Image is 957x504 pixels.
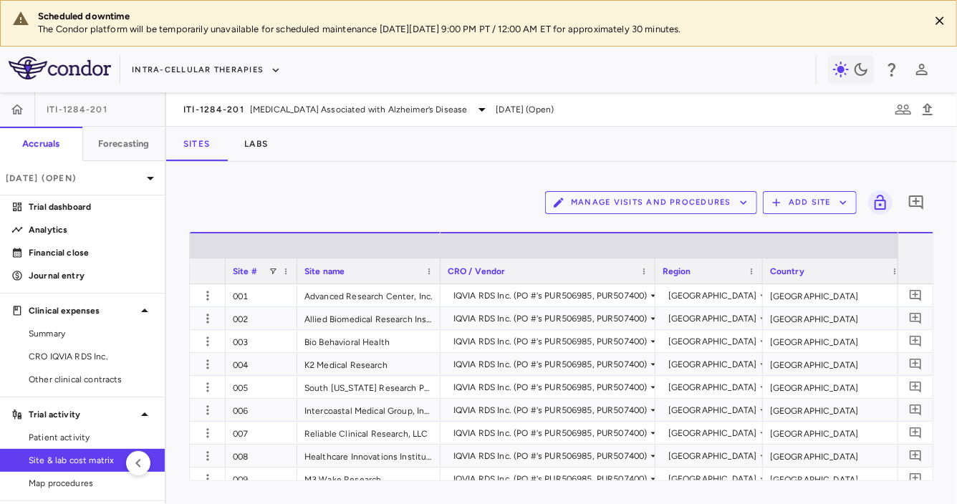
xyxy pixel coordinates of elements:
[47,104,107,115] span: ITI-1284-201
[29,477,153,490] span: Map procedures
[763,191,857,214] button: Add Site
[906,423,925,442] button: Add comment
[226,307,297,329] div: 002
[226,353,297,375] div: 004
[763,376,906,398] div: [GEOGRAPHIC_DATA]
[763,330,906,352] div: [GEOGRAPHIC_DATA]
[453,422,648,445] div: IQVIA RDS Inc. (PO #'s PUR506985, PUR507400)
[763,467,906,490] div: [GEOGRAPHIC_DATA]
[453,307,648,330] div: IQVIA RDS Inc. (PO #'s PUR506985, PUR507400)
[448,266,506,276] span: CRO / Vendor
[668,353,757,376] div: [GEOGRAPHIC_DATA]
[453,284,648,307] div: IQVIA RDS Inc. (PO #'s PUR506985, PUR507400)
[909,334,923,348] svg: Add comment
[29,223,153,236] p: Analytics
[297,445,441,467] div: Healthcare Innovations Institute
[763,399,906,421] div: [GEOGRAPHIC_DATA]
[226,376,297,398] div: 005
[226,330,297,352] div: 003
[98,137,150,150] h6: Forecasting
[227,127,285,161] button: Labs
[906,377,925,397] button: Add comment
[770,266,804,276] span: Country
[297,467,441,490] div: M3 Wake Research
[909,289,923,302] svg: Add comment
[496,103,554,116] span: [DATE] (Open)
[906,354,925,374] button: Add comment
[909,403,923,417] svg: Add comment
[29,200,153,213] p: Trial dashboard
[9,57,111,79] img: logo-full-SnFGN8VE.png
[668,284,757,307] div: [GEOGRAPHIC_DATA]
[453,376,648,399] div: IQVIA RDS Inc. (PO #'s PUR506985, PUR507400)
[763,307,906,329] div: [GEOGRAPHIC_DATA]
[29,327,153,340] span: Summary
[166,127,227,161] button: Sites
[29,304,136,317] p: Clinical expenses
[453,353,648,376] div: IQVIA RDS Inc. (PO #'s PUR506985, PUR507400)
[297,330,441,352] div: Bio Behavioral Health
[233,266,257,276] span: Site #
[6,172,142,185] p: [DATE] (Open)
[297,353,441,375] div: K2 Medical Research
[132,59,281,82] button: Intra-Cellular Therapies
[763,284,906,306] div: [GEOGRAPHIC_DATA]
[909,426,923,440] svg: Add comment
[909,380,923,394] svg: Add comment
[909,449,923,462] svg: Add comment
[906,446,925,465] button: Add comment
[297,307,441,329] div: Allied Biomedical Research Institute
[226,422,297,444] div: 007
[297,399,441,421] div: Intercoastal Medical Group, Inc., Attention [PERSON_NAME], RN
[668,399,757,422] div: [GEOGRAPHIC_DATA]
[668,376,757,399] div: [GEOGRAPHIC_DATA]
[297,422,441,444] div: Reliable Clinical Research, LLC
[663,266,691,276] span: Region
[250,103,468,116] span: [MEDICAL_DATA] Associated with Alzheimer’s Disease
[297,284,441,306] div: Advanced Research Center, Inc.
[763,445,906,467] div: [GEOGRAPHIC_DATA]
[763,422,906,444] div: [GEOGRAPHIC_DATA]
[29,269,153,282] p: Journal entry
[29,373,153,386] span: Other clinical contracts
[909,311,923,325] svg: Add comment
[906,286,925,305] button: Add comment
[226,467,297,490] div: 009
[906,400,925,420] button: Add comment
[29,246,153,259] p: Financial close
[668,307,757,330] div: [GEOGRAPHIC_DATA]
[763,353,906,375] div: [GEOGRAPHIC_DATA]
[668,330,757,353] div: [GEOGRAPHIC_DATA]
[453,445,648,467] div: IQVIA RDS Inc. (PO #'s PUR506985, PUR507400)
[304,266,345,276] span: Site name
[38,23,918,36] p: The Condor platform will be temporarily unavailable for scheduled maintenance [DATE][DATE] 9:00 P...
[668,422,757,445] div: [GEOGRAPHIC_DATA]
[22,137,59,150] h6: Accruals
[545,191,757,214] button: Manage Visits and Procedures
[38,10,918,23] div: Scheduled downtime
[929,10,951,31] button: Close
[906,331,925,351] button: Add comment
[29,431,153,444] span: Patient activity
[226,445,297,467] div: 008
[297,376,441,398] div: South [US_STATE] Research Phase I-IV, Inc.
[29,408,136,421] p: Trial activity
[453,330,648,353] div: IQVIA RDS Inc. (PO #'s PUR506985, PUR507400)
[862,190,893,215] span: Lock grid
[906,309,925,328] button: Add comment
[226,399,297,421] div: 006
[29,454,153,467] span: Site & lab cost matrix
[183,104,244,115] span: ITI-1284-201
[668,445,757,467] div: [GEOGRAPHIC_DATA]
[453,399,648,422] div: IQVIA RDS Inc. (PO #'s PUR506985, PUR507400)
[226,284,297,306] div: 001
[904,190,928,215] button: Add comment
[909,357,923,371] svg: Add comment
[908,194,925,211] svg: Add comment
[29,350,153,363] span: CRO IQVIA RDS Inc.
